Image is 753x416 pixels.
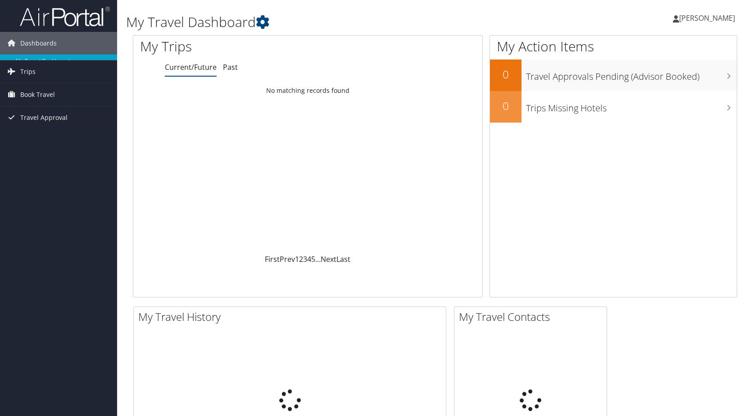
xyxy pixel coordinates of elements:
a: 1 [295,254,299,264]
a: 5 [311,254,315,264]
a: Prev [280,254,295,264]
span: [PERSON_NAME] [679,13,735,23]
h2: 0 [490,98,522,114]
a: 4 [307,254,311,264]
span: Dashboards [20,32,57,55]
a: [PERSON_NAME] [673,5,744,32]
h2: My Travel Contacts [459,309,607,325]
h3: Trips Missing Hotels [526,97,737,114]
a: 0Trips Missing Hotels [490,91,737,123]
a: 0Travel Approvals Pending (Advisor Booked) [490,59,737,91]
h1: My Trips [140,37,330,56]
h3: Travel Approvals Pending (Advisor Booked) [526,66,737,83]
td: No matching records found [133,82,482,99]
img: airportal-logo.png [20,6,110,27]
a: 2 [299,254,303,264]
h2: 0 [490,67,522,82]
span: Book Travel [20,83,55,106]
a: Current/Future [165,62,217,72]
span: Travel Approval [20,106,68,129]
a: 3 [303,254,307,264]
a: Past [223,62,238,72]
a: Next [321,254,336,264]
h1: My Action Items [490,37,737,56]
span: Trips [20,60,36,83]
a: First [265,254,280,264]
span: … [315,254,321,264]
h1: My Travel Dashboard [126,13,538,32]
h2: My Travel History [138,309,446,325]
a: Last [336,254,350,264]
